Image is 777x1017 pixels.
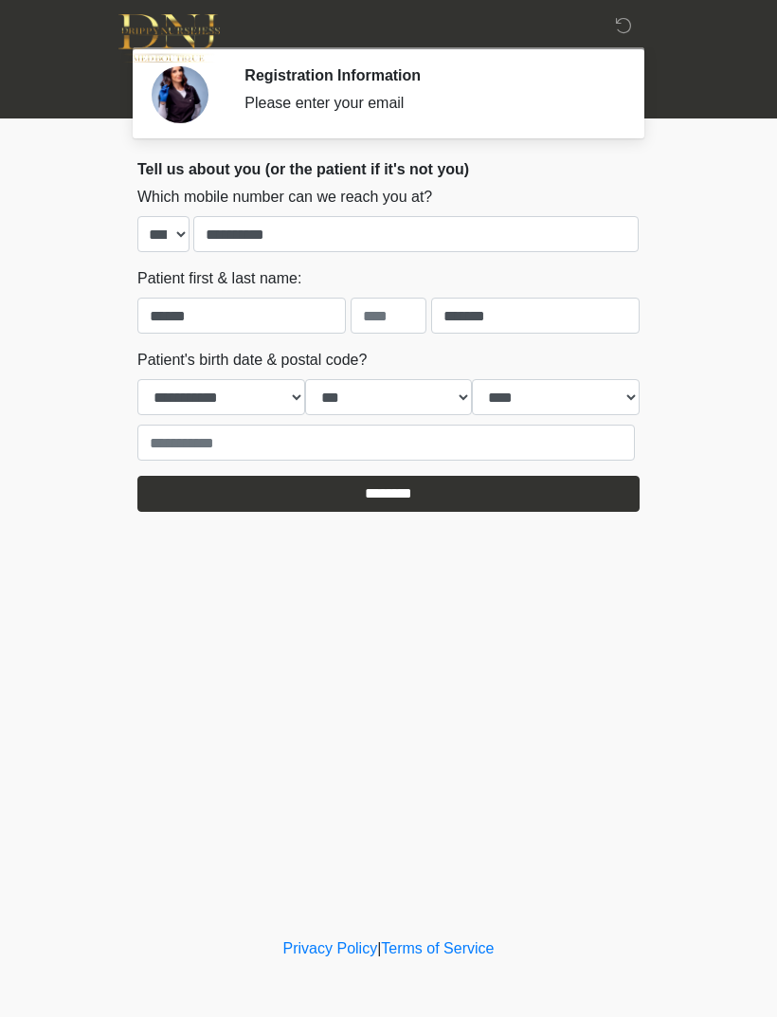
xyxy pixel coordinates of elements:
img: Agent Avatar [152,66,208,123]
label: Patient's birth date & postal code? [137,349,367,372]
a: Terms of Service [381,940,494,956]
label: Which mobile number can we reach you at? [137,186,432,209]
label: Patient first & last name: [137,267,301,290]
a: | [377,940,381,956]
img: DNJ Med Boutique Logo [118,14,220,63]
a: Privacy Policy [283,940,378,956]
div: Please enter your email [244,92,611,115]
h2: Tell us about you (or the patient if it's not you) [137,160,640,178]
